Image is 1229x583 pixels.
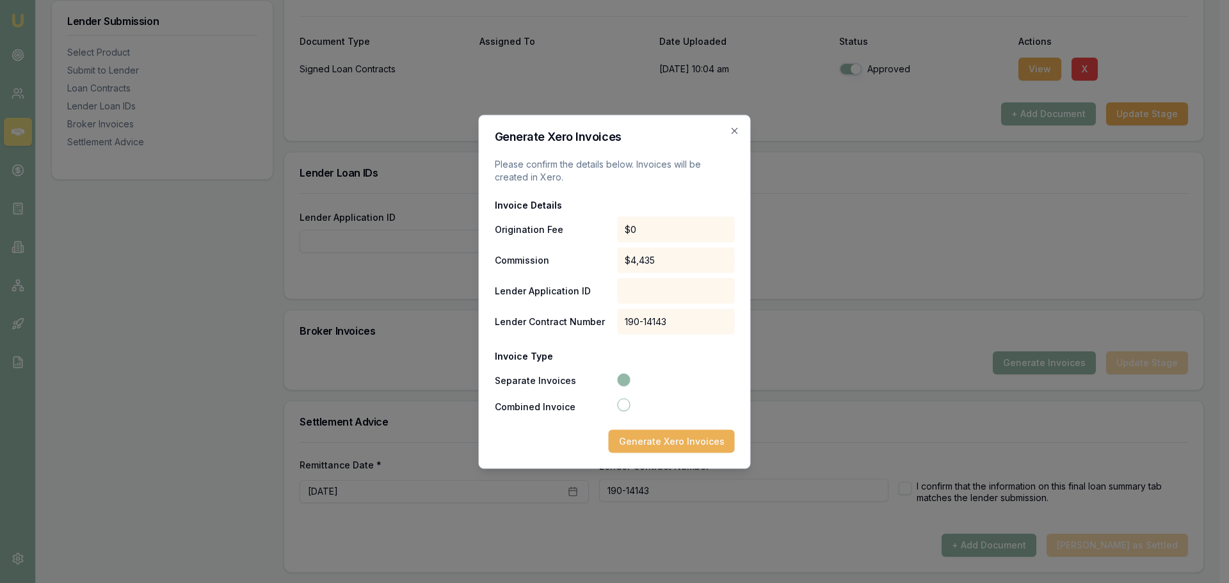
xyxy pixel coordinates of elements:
label: Combined Invoice [495,402,615,411]
div: $4,435 [617,247,735,273]
div: 190-14143 [617,308,735,334]
button: Generate Xero Invoices [609,429,735,452]
span: Invoice Details [495,198,613,211]
span: Lender Contract Number [495,315,613,328]
label: Separate Invoices [495,376,615,385]
span: Origination Fee [495,223,613,236]
span: Commission [495,253,613,266]
p: Please confirm the details below. Invoices will be created in Xero. [495,157,735,183]
h2: Generate Xero Invoices [495,131,735,142]
div: $0 [617,216,735,242]
span: Lender Application ID [495,284,613,297]
span: Invoice Type [495,349,613,362]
